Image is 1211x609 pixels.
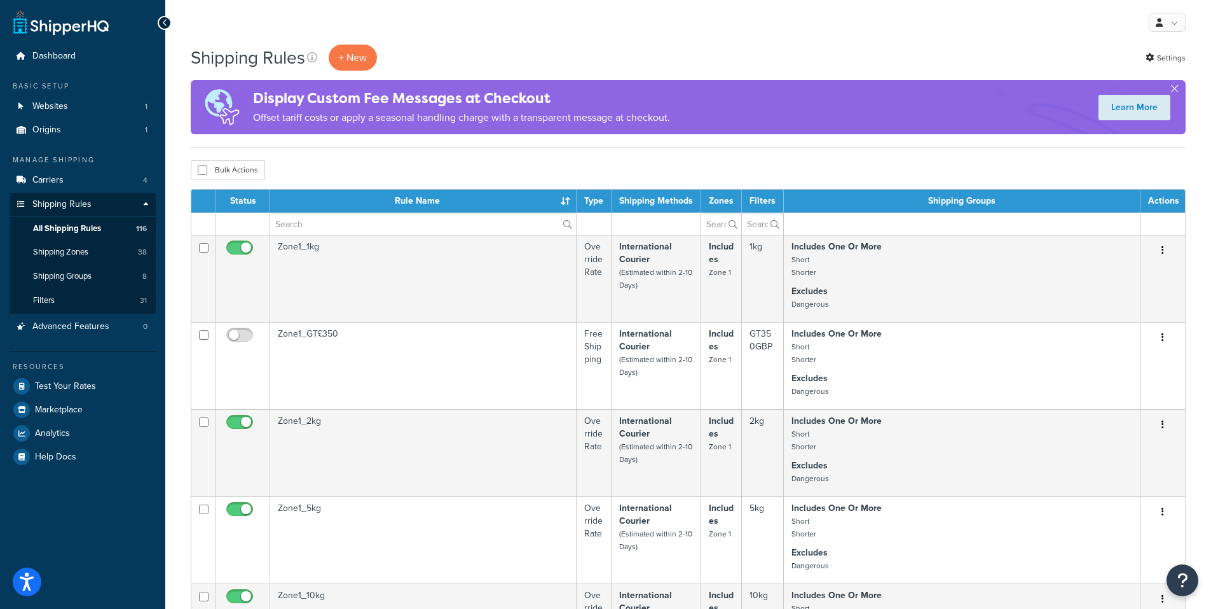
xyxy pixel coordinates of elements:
li: All Shipping Rules [10,217,156,241]
th: Shipping Groups [784,190,1140,213]
strong: Excludes [791,546,828,559]
li: Advanced Features [10,315,156,339]
strong: International Courier [619,414,672,440]
small: Short Shorter [791,515,816,540]
strong: Includes One Or More [791,501,882,515]
th: Filters [742,190,784,213]
button: Open Resource Center [1167,564,1198,596]
input: Search [270,213,576,235]
span: Shipping Rules [32,199,92,210]
strong: Includes One Or More [791,589,882,602]
span: 4 [143,175,147,186]
strong: Includes [709,327,734,353]
span: Marketplace [35,405,83,416]
a: Dashboard [10,45,156,68]
td: GT350GBP [742,322,784,409]
li: Marketplace [10,398,156,421]
span: 1 [145,101,147,112]
li: Shipping Rules [10,193,156,314]
td: Zone1_GT£350 [270,322,577,409]
span: Carriers [32,175,64,186]
li: Carriers [10,169,156,192]
td: Override Rate [577,235,612,322]
span: 0 [143,321,147,332]
small: Dangerous [791,298,829,310]
a: ShipperHQ Home [13,10,109,35]
a: Test Your Rates [10,375,156,398]
a: Filters 31 [10,289,156,312]
li: Origins [10,118,156,142]
strong: Excludes [791,372,828,385]
strong: Includes One Or More [791,240,882,253]
a: Shipping Rules [10,193,156,216]
small: Short Shorter [791,254,816,278]
a: Origins 1 [10,118,156,142]
span: Origins [32,125,61,136]
li: Websites [10,95,156,118]
span: Help Docs [35,452,76,463]
div: Basic Setup [10,81,156,92]
li: Shipping Groups [10,265,156,288]
small: (Estimated within 2-10 Days) [619,354,692,378]
h4: Display Custom Fee Messages at Checkout [253,88,670,109]
td: 5kg [742,496,784,584]
small: Short Shorter [791,341,816,365]
span: Filters [33,295,55,306]
td: Zone1_1kg [270,235,577,322]
strong: Excludes [791,284,828,298]
strong: Excludes [791,459,828,472]
strong: Includes [709,414,734,440]
p: + New [329,45,377,71]
th: Type [577,190,612,213]
span: 38 [138,247,147,258]
span: Test Your Rates [35,381,96,392]
span: Dashboard [32,51,76,62]
a: Help Docs [10,445,156,468]
a: Settings [1146,49,1186,67]
a: Learn More [1098,95,1170,120]
span: 31 [140,295,147,306]
strong: International Courier [619,501,672,528]
small: (Estimated within 2-10 Days) [619,441,692,465]
th: Zones [701,190,742,213]
small: Dangerous [791,560,829,571]
span: Shipping Groups [33,271,92,282]
strong: International Courier [619,240,672,266]
a: Shipping Groups 8 [10,265,156,288]
a: Carriers 4 [10,169,156,192]
span: Websites [32,101,68,112]
span: Advanced Features [32,321,109,332]
small: Zone 1 [709,528,731,540]
input: Search [701,213,741,235]
a: Analytics [10,422,156,445]
small: Short Shorter [791,428,816,452]
li: Filters [10,289,156,312]
strong: Includes One Or More [791,327,882,340]
small: Dangerous [791,386,829,397]
span: 1 [145,125,147,136]
th: Rule Name : activate to sort column ascending [270,190,577,213]
td: 2kg [742,409,784,496]
th: Status [216,190,270,213]
strong: International Courier [619,327,672,353]
td: 1kg [742,235,784,322]
input: Search [742,213,783,235]
div: Manage Shipping [10,155,156,165]
h1: Shipping Rules [191,45,305,70]
a: All Shipping Rules 116 [10,217,156,241]
td: Override Rate [577,496,612,584]
span: 8 [142,271,147,282]
th: Shipping Methods [612,190,701,213]
td: Override Rate [577,409,612,496]
th: Actions [1140,190,1185,213]
span: Analytics [35,428,70,439]
p: Offset tariff costs or apply a seasonal handling charge with a transparent message at checkout. [253,109,670,127]
td: Free Shipping [577,322,612,409]
strong: Includes One Or More [791,414,882,428]
img: duties-banner-06bc72dcb5fe05cb3f9472aba00be2ae8eb53ab6f0d8bb03d382ba314ac3c341.png [191,80,253,134]
small: (Estimated within 2-10 Days) [619,528,692,552]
